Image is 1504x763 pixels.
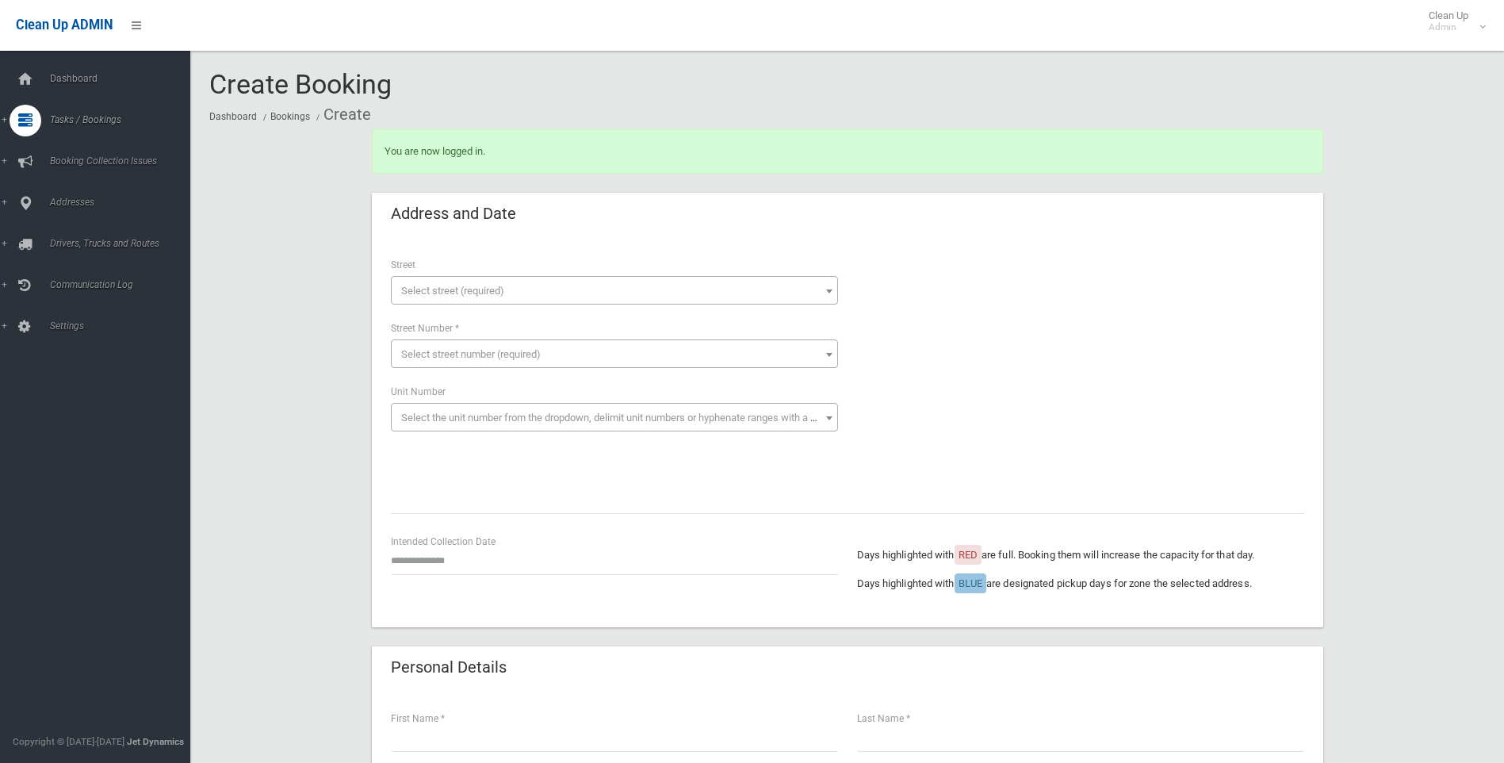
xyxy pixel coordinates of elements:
span: Addresses [45,197,202,208]
span: Dashboard [45,73,202,84]
span: Drivers, Trucks and Routes [45,238,202,249]
span: Copyright © [DATE]-[DATE] [13,736,124,747]
a: Dashboard [209,111,257,122]
span: Clean Up [1421,10,1484,33]
span: Create Booking [209,68,392,100]
span: Communication Log [45,279,202,290]
div: You are now logged in. [372,129,1323,174]
span: Tasks / Bookings [45,114,202,125]
li: Create [312,100,371,129]
span: Settings [45,320,202,332]
span: RED [959,549,978,561]
header: Address and Date [372,198,535,229]
span: Booking Collection Issues [45,155,202,167]
span: Select street number (required) [401,348,541,360]
span: Clean Up ADMIN [16,17,113,33]
a: Bookings [270,111,310,122]
p: Days highlighted with are full. Booking them will increase the capacity for that day. [857,546,1304,565]
span: BLUE [959,577,982,589]
span: Select the unit number from the dropdown, delimit unit numbers or hyphenate ranges with a comma [401,412,844,424]
header: Personal Details [372,652,526,683]
p: Days highlighted with are designated pickup days for zone the selected address. [857,574,1304,593]
small: Admin [1429,21,1468,33]
strong: Jet Dynamics [127,736,184,747]
span: Select street (required) [401,285,504,297]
